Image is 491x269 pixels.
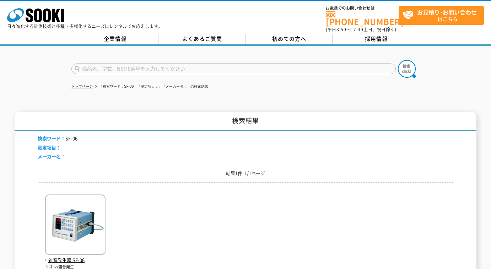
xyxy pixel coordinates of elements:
[245,34,333,44] a: 初めての方へ
[326,11,399,26] a: [PHONE_NUMBER]
[15,112,476,131] h1: 検索結果
[403,6,484,24] span: はこちら
[94,83,208,90] li: 「検索ワード：SF-06」「測定項目：」「メーカー名：」の検索結果
[417,8,477,16] strong: お見積り･お問い合わせ
[333,34,420,44] a: 採用情報
[71,64,396,74] input: 商品名、型式、NETIS番号を入力してください
[351,26,363,33] span: 17:30
[326,26,396,33] span: (平日 ～ 土日、祝日除く)
[38,144,61,151] span: 測定項目：
[45,257,106,264] span: 雑音発生器 SF-06
[336,26,346,33] span: 8:50
[38,170,453,177] p: 結果1件 1/1ページ
[38,153,65,160] span: メーカー名：
[398,60,416,78] img: btn_search.png
[45,249,106,264] a: 雑音発生器 SF-06
[71,84,93,88] a: トップページ
[38,135,65,142] span: 検索ワード：
[71,34,158,44] a: 企業情報
[326,6,399,10] span: お電話でのお問い合わせは
[272,35,306,43] span: 初めての方へ
[158,34,245,44] a: よくあるご質問
[7,24,163,28] p: 日々進化する計測技術と多種・多様化するニーズにレンタルでお応えします。
[399,6,484,25] a: お見積り･お問い合わせはこちら
[45,194,106,257] img: SF-06
[38,135,77,142] li: SF-06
